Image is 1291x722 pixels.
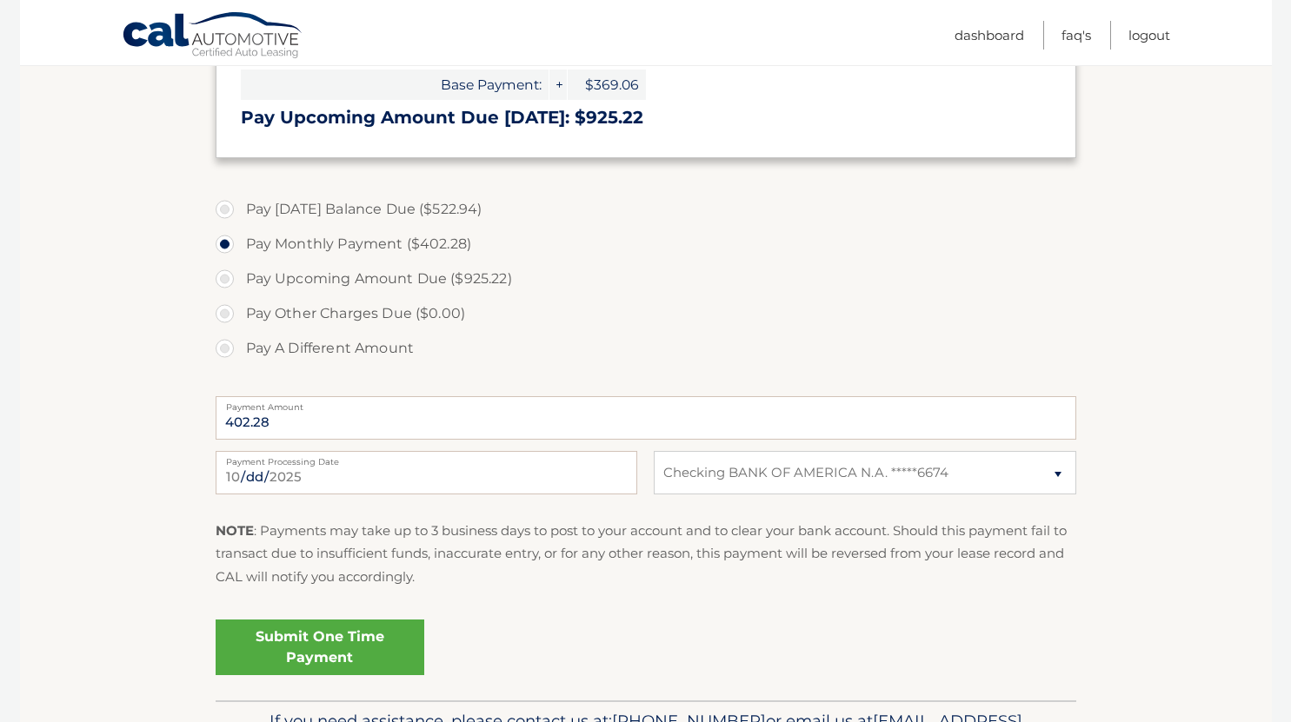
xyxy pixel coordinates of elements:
[216,296,1076,331] label: Pay Other Charges Due ($0.00)
[216,396,1076,410] label: Payment Amount
[216,619,424,675] a: Submit One Time Payment
[216,522,254,539] strong: NOTE
[216,331,1076,366] label: Pay A Different Amount
[216,396,1076,440] input: Payment Amount
[122,11,304,62] a: Cal Automotive
[216,451,637,465] label: Payment Processing Date
[216,262,1076,296] label: Pay Upcoming Amount Due ($925.22)
[568,70,646,100] span: $369.06
[216,192,1076,227] label: Pay [DATE] Balance Due ($522.94)
[241,70,549,100] span: Base Payment:
[216,520,1076,588] p: : Payments may take up to 3 business days to post to your account and to clear your bank account....
[1128,21,1170,50] a: Logout
[1061,21,1091,50] a: FAQ's
[549,70,567,100] span: +
[241,107,1051,129] h3: Pay Upcoming Amount Due [DATE]: $925.22
[955,21,1024,50] a: Dashboard
[216,227,1076,262] label: Pay Monthly Payment ($402.28)
[216,451,637,494] input: Payment Date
